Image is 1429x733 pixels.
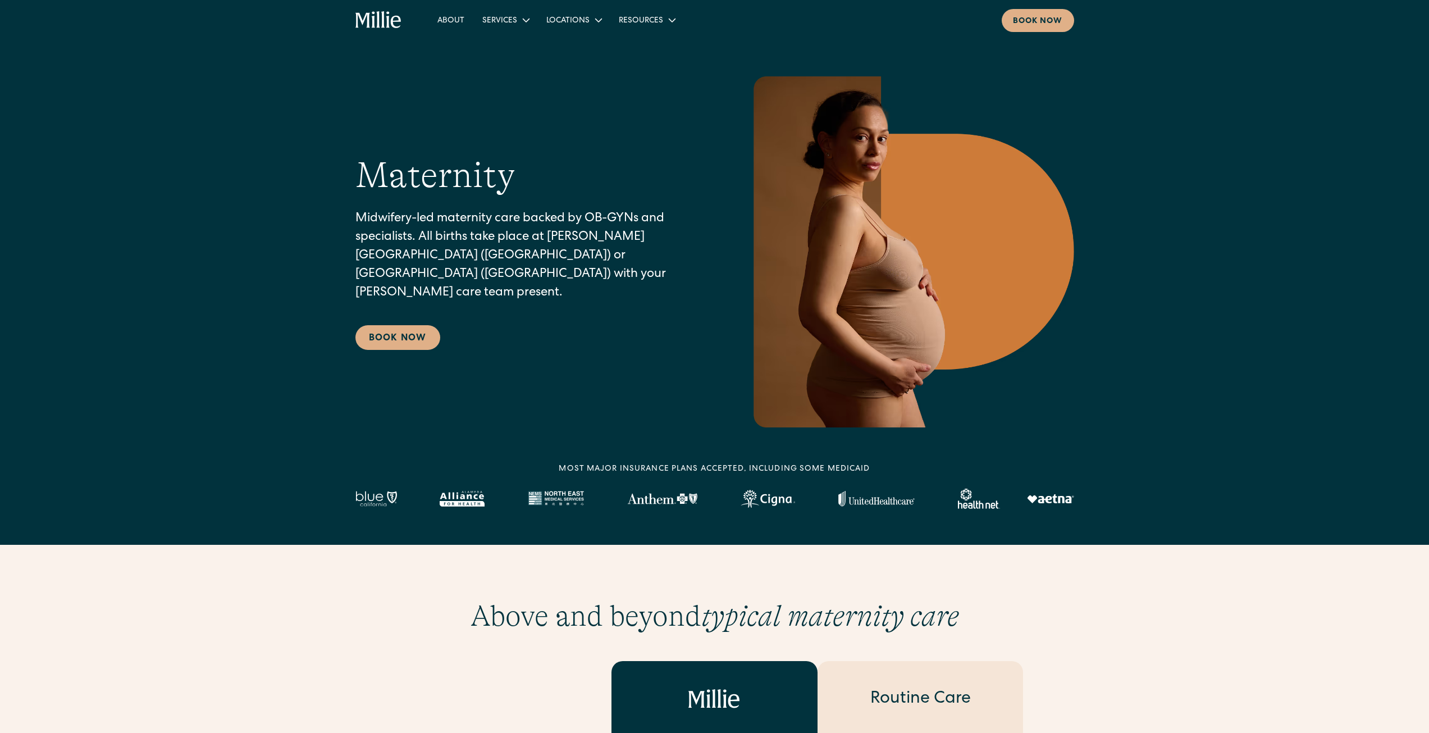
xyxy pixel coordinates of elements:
[1002,9,1074,32] a: Book now
[958,489,1000,509] img: Healthnet logo
[473,11,537,29] div: Services
[528,491,584,507] img: North East Medical Services logo
[619,15,663,27] div: Resources
[610,11,683,29] div: Resources
[688,689,740,709] img: Millie logo
[355,11,402,29] a: home
[428,11,473,29] a: About
[746,76,1074,427] img: Pregnant woman in neutral underwear holding her belly, standing in profile against a warm-toned g...
[627,493,697,504] img: Anthem Logo
[482,15,517,27] div: Services
[1027,494,1074,503] img: Aetna logo
[559,463,870,475] div: MOST MAJOR INSURANCE PLANS ACCEPTED, INCLUDING some MEDICAID
[355,599,1074,634] h2: Above and beyond
[1013,16,1063,28] div: Book now
[355,491,397,507] img: Blue California logo
[355,154,515,197] h1: Maternity
[741,490,795,508] img: Cigna logo
[838,491,915,507] img: United Healthcare logo
[440,491,484,507] img: Alameda Alliance logo
[537,11,610,29] div: Locations
[355,325,440,350] a: Book Now
[546,15,590,27] div: Locations
[870,688,971,711] div: Routine Care
[701,599,959,633] em: typical maternity care
[355,210,701,303] p: Midwifery-led maternity care backed by OB-GYNs and specialists. All births take place at [PERSON_...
